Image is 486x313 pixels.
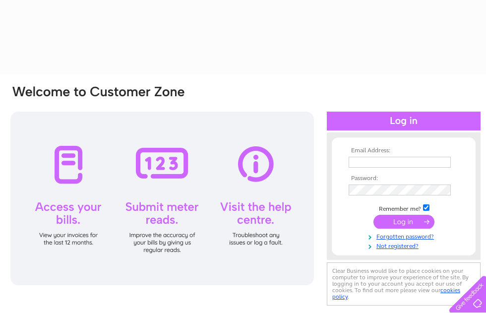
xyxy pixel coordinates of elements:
div: Clear Business would like to place cookies on your computer to improve your experience of the sit... [327,262,481,306]
th: Email Address: [346,147,461,154]
a: Forgotten password? [349,231,461,241]
td: Remember me? [346,203,461,213]
a: cookies policy [332,287,460,300]
input: Submit [373,215,434,229]
a: Not registered? [349,241,461,250]
th: Password: [346,175,461,182]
